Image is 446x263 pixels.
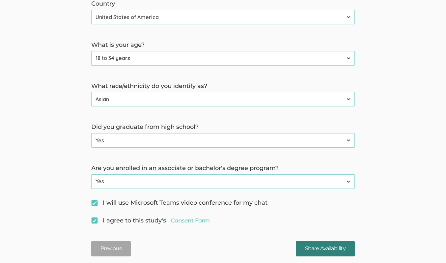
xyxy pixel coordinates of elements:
[91,41,355,49] label: What is your age?
[91,217,209,225] span: I agree to this study's
[91,241,131,256] button: Previous
[91,164,355,173] label: Are you enrolled in an associate or bachelor's degree program?
[91,199,267,207] span: I will use Microsoft Teams video conference for my chat
[91,123,355,131] label: Did you graduate from high school?
[91,82,355,91] label: What race/ethnicity do you identify as?
[296,241,355,256] input: Share Availability
[171,217,209,224] a: Consent Form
